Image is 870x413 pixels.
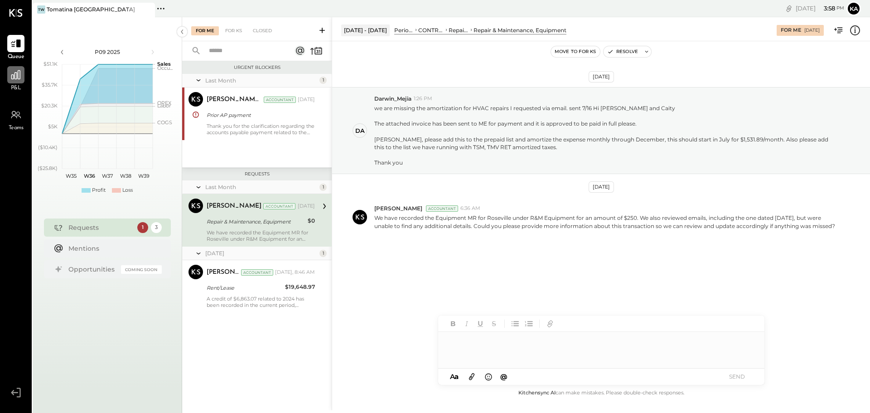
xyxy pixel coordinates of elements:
text: Labor [157,102,171,109]
a: Queue [0,35,31,61]
span: @ [500,372,507,381]
div: Last Month [205,183,317,191]
button: @ [498,371,510,382]
p: We have recorded the Equipment MR for Roseville under R&M Equipment for an amount of $250. We als... [374,214,838,229]
div: [DATE] [298,203,315,210]
div: Repair & Maintenance, Equipment [207,217,305,226]
div: [DATE] - [DATE] [341,24,390,36]
button: Strikethrough [488,318,500,330]
button: SEND [719,370,755,383]
div: 3 [151,222,162,233]
div: Accountant [241,269,273,276]
div: Urgent Blockers [187,64,327,71]
div: Profit [92,187,106,194]
div: copy link [784,4,793,13]
div: Prior AP payment [207,111,312,120]
div: [PERSON_NAME] R [PERSON_NAME] [207,95,262,104]
span: 6:36 AM [460,205,480,212]
a: Teams [0,106,31,132]
div: Repair & Maintenance, Equipment [474,26,566,34]
div: 1 [319,250,327,257]
text: ($10.4K) [38,144,58,151]
div: TW [37,5,45,14]
div: [DATE] [589,181,614,193]
div: [PERSON_NAME] [207,202,261,211]
a: P&L [0,66,31,92]
div: [DATE] [589,71,614,83]
text: W39 [138,173,149,179]
div: Tomatina [GEOGRAPHIC_DATA] [47,5,135,13]
button: Ordered List [523,318,535,330]
div: [DATE] [796,4,844,13]
div: Accountant [263,203,295,209]
text: W38 [120,173,131,179]
div: Rent/Lease [207,283,282,292]
span: Darwin_Mejia [374,95,411,102]
div: Thank you for the clarification regarding the accounts payable payment related to the prior owner... [207,123,315,136]
div: $19,648.97 [285,282,315,292]
div: CONTROLLABLE EXPENSES [418,26,444,34]
text: $51.1K [43,61,58,67]
button: Italic [461,318,473,330]
div: $0 [308,216,315,225]
text: OPEX [157,100,172,106]
div: For Me [191,26,219,35]
div: Loss [122,187,133,194]
button: Unordered List [509,318,521,330]
text: Occu... [157,65,173,71]
div: [DATE] [205,249,317,257]
div: For Me [781,27,801,34]
text: W37 [102,173,113,179]
div: Repairs & Maintenance [449,26,469,34]
div: Accountant [264,97,296,103]
div: 1 [137,222,148,233]
div: 1 [319,184,327,191]
div: [DATE] [298,96,315,103]
text: $20.3K [41,102,58,109]
p: we are missing the amortization for HVAC repairs I requested via email. sent 7/16 Hi [PERSON_NAME... [374,104,838,166]
text: W35 [66,173,77,179]
text: Sales [157,61,171,67]
div: [DATE], 8:46 AM [275,269,315,276]
button: Ka [846,1,861,16]
button: Bold [447,318,459,330]
div: Last Month [205,77,317,84]
div: Closed [248,26,276,35]
div: Accountant [426,205,458,212]
div: [PERSON_NAME] [207,268,239,277]
div: Da [355,126,365,135]
text: W36 [83,173,95,179]
span: Queue [8,53,24,61]
div: Requests [187,171,327,177]
text: ($25.8K) [38,165,58,171]
button: Move to for ks [551,46,600,57]
div: P09 2025 [69,48,146,56]
span: [PERSON_NAME] [374,204,422,212]
text: $5K [48,123,58,130]
div: Opportunities [68,265,116,274]
text: $35.7K [42,82,58,88]
button: Underline [474,318,486,330]
text: COGS [157,119,172,126]
span: Teams [9,124,24,132]
span: a [454,372,459,381]
div: Period P&L [394,26,414,34]
span: P&L [11,84,21,92]
div: 1 [319,77,327,84]
div: Mentions [68,244,157,253]
div: Requests [68,223,133,232]
div: We have recorded the Equipment MR for Roseville under R&M Equipment for an amount of $250. We als... [207,229,315,242]
div: A credit of $6,863.07 related to 2024 has been recorded in the current period, resulting in lower... [207,296,315,308]
span: 1:26 PM [414,95,432,102]
button: Aa [447,372,462,382]
div: Coming Soon [121,265,162,274]
button: Resolve [604,46,642,57]
div: For KS [221,26,246,35]
div: [DATE] [804,27,820,34]
button: Add URL [544,318,556,330]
